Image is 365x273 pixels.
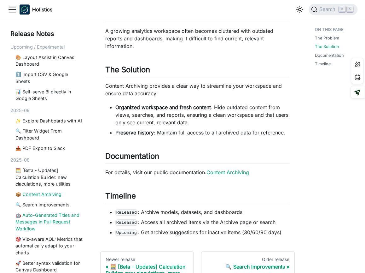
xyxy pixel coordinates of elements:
button: Search (Command+K) [309,4,357,15]
a: 🎯 Viz-aware AQL: Metrics that automatically adapt to your charts [15,236,83,256]
code: Released [115,219,137,226]
a: 📊 Self-serve BI directly in Google Sheets [15,88,83,102]
a: ⬆️ Import CSV & Google Sheets [15,71,83,85]
a: The Solution [315,44,339,50]
p: Content Archiving provides a clear way to streamline your workspace and ensure data accuracy: [105,82,290,97]
button: Toggle navigation bar [8,5,17,14]
code: Upcoming [115,229,137,236]
div: Newer release [106,257,188,262]
a: Content Archiving [206,169,249,175]
strong: Preserve history [115,129,154,136]
div: Upcoming / Experimental [10,44,85,50]
span: Search [317,7,339,12]
a: HolisticsHolistics [20,4,52,15]
h2: Documentation [105,151,290,163]
a: The Problem [315,35,339,41]
li: : Hide outdated content from views, searches, and reports, ensuring a clean workspace and that us... [115,104,290,126]
p: A growing analytics workspace often becomes cluttered with outdated reports and dashboards, makin... [105,27,290,50]
a: 🤖 Auto-Generated Titles and Messages in Pull Request Workflow [15,212,83,232]
a: 🎨 Layout Assist in Canvas Dashboard [15,54,83,68]
h2: Timeline [105,191,290,203]
nav: Blog recent posts navigation [10,29,85,273]
div: 🔍 Search Improvements [206,264,289,270]
div: 2025-08 [10,157,85,163]
li: : Archive models, datasets, and dashboards [115,208,290,216]
a: 🔍 Filter Widget From Dashboard [15,128,83,141]
a: 🧮 [Beta - Updates] Calculation Builder: new claculations, more utilities [15,167,83,187]
h2: The Solution [105,65,290,77]
img: Holistics [20,4,30,15]
div: 2025-09 [10,107,85,114]
strong: Organized workspace and fresh content [115,104,211,110]
div: Release Notes [10,29,85,39]
code: Released [115,209,137,216]
li: : Get archive suggestions for inactive items (30/60/90 days) [115,228,290,236]
li: : Access all archived items via the Archive page or search [115,218,290,226]
a: Documentation [315,52,344,58]
div: Older release [206,257,289,262]
a: 📦 Content Archiving [15,191,83,198]
b: Holistics [32,6,52,13]
button: Switch between dark and light mode (currently light mode) [295,4,305,15]
li: : Maintain full access to all archived data for reference. [115,129,290,136]
a: ✨ Explore Dashboards with AI [15,117,83,124]
a: 📤 PDF Export to Slack [15,145,83,152]
a: Timeline [315,61,331,67]
a: 🔍 Search Improvements [15,201,83,208]
kbd: ⌘ [339,6,345,12]
kbd: K [347,6,353,12]
p: For details, visit our public documentation: [105,169,290,176]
